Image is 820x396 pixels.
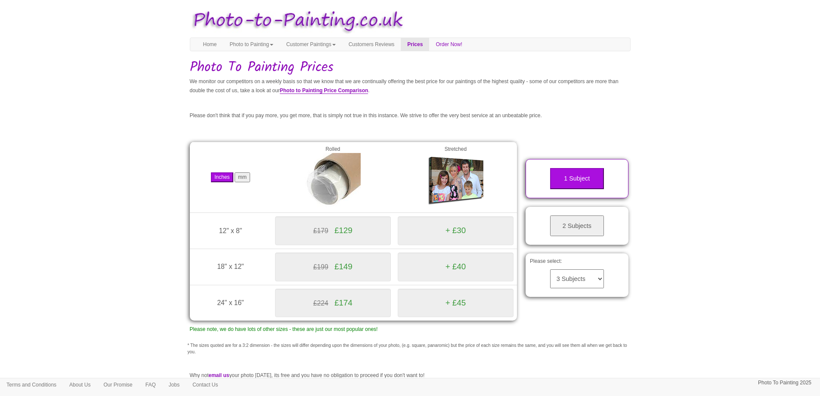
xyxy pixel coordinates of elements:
span: £129 [334,226,353,235]
div: Please select: [526,253,628,297]
button: Inches [211,172,233,182]
span: 18" x 12" [217,263,244,270]
td: Stretched [394,142,517,213]
p: Please don't think that if you pay more, you get more, that is simply not true in this instance. ... [190,111,631,120]
p: We monitor our competitors on a weekly basis so that we know that we are continually offering the... [190,77,631,95]
a: Our Promise [97,378,139,391]
a: Photo to Painting Price Comparison [280,87,368,94]
h1: Photo To Painting Prices [190,60,631,75]
a: Customer Paintings [280,38,342,51]
a: email us [209,372,229,379]
span: £179 [313,227,328,234]
a: Jobs [162,378,186,391]
span: 24" x 16" [217,299,244,306]
span: £199 [313,263,328,271]
a: FAQ [139,378,162,391]
a: Home [197,38,223,51]
span: + £40 [446,262,466,271]
img: Rolled [305,153,361,209]
a: Contact Us [186,378,224,391]
a: Order Now! [429,38,468,51]
button: 1 Subject [550,168,604,189]
button: 2 Subjects [550,215,604,237]
a: About Us [63,378,97,391]
p: * The sizes quoted are for a 3:2 dimension - the sizes will differ depending upon the dimensions ... [188,343,633,355]
a: Photo to Painting [223,38,280,51]
span: £224 [313,299,328,307]
img: Gallery Wrap [427,153,483,209]
p: Why not your photo [DATE], its free and you have no obligation to proceed if you don't want to! [190,371,631,380]
p: Please note, we do have lots of other sizes - these are just our most popular ones! [190,325,517,334]
span: £174 [334,298,353,307]
span: + £30 [446,226,466,235]
a: Prices [401,38,429,51]
span: + £45 [446,298,466,307]
td: Rolled [272,142,394,213]
a: Customers Reviews [342,38,401,51]
span: £149 [334,262,353,271]
p: Photo To Painting 2025 [758,378,811,387]
button: mm [235,172,250,182]
span: 12" x 8" [219,227,242,234]
img: Photo to Painting [186,4,406,37]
